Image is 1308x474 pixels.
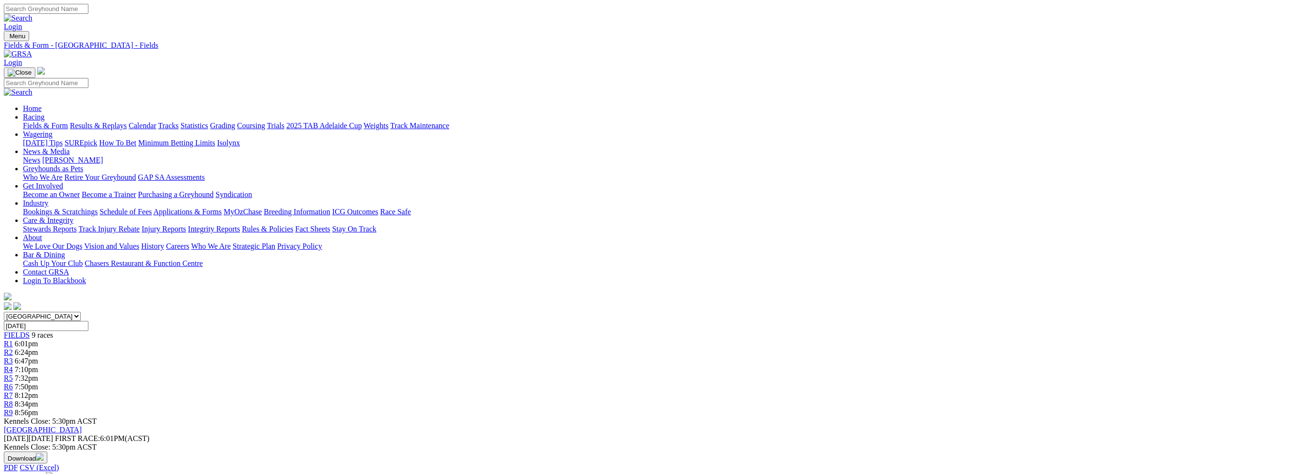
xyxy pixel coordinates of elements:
[23,225,76,233] a: Stewards Reports
[286,121,362,130] a: 2025 TAB Adelaide Cup
[23,147,70,155] a: News & Media
[166,242,189,250] a: Careers
[224,208,262,216] a: MyOzChase
[23,182,63,190] a: Get Involved
[237,121,265,130] a: Coursing
[364,121,389,130] a: Weights
[4,400,13,408] a: R8
[15,400,38,408] span: 8:34pm
[23,173,63,181] a: Who We Are
[141,225,186,233] a: Injury Reports
[138,190,214,198] a: Purchasing a Greyhound
[15,374,38,382] span: 7:32pm
[277,242,322,250] a: Privacy Policy
[4,88,32,97] img: Search
[42,156,103,164] a: [PERSON_NAME]
[55,434,100,442] span: FIRST RACE:
[4,41,1304,50] a: Fields & Form - [GEOGRAPHIC_DATA] - Fields
[4,452,47,463] button: Download
[217,139,240,147] a: Isolynx
[65,139,97,147] a: SUREpick
[23,156,40,164] a: News
[4,374,13,382] a: R5
[233,242,275,250] a: Strategic Plan
[23,276,86,285] a: Login To Blackbook
[153,208,222,216] a: Applications & Forms
[15,365,38,374] span: 7:10pm
[23,121,1304,130] div: Racing
[264,208,330,216] a: Breeding Information
[32,331,53,339] span: 9 races
[4,22,22,31] a: Login
[23,233,42,242] a: About
[23,165,83,173] a: Greyhounds as Pets
[23,208,1304,216] div: Industry
[4,14,32,22] img: Search
[4,67,35,78] button: Toggle navigation
[15,391,38,399] span: 8:12pm
[23,259,1304,268] div: Bar & Dining
[4,331,30,339] a: FIELDS
[15,383,38,391] span: 7:50pm
[23,139,63,147] a: [DATE] Tips
[23,242,82,250] a: We Love Our Dogs
[4,434,53,442] span: [DATE]
[20,463,59,472] a: CSV (Excel)
[10,33,25,40] span: Menu
[84,242,139,250] a: Vision and Values
[4,463,18,472] a: PDF
[4,4,88,14] input: Search
[4,391,13,399] a: R7
[188,225,240,233] a: Integrity Reports
[23,130,53,138] a: Wagering
[332,225,376,233] a: Stay On Track
[138,173,205,181] a: GAP SA Assessments
[15,357,38,365] span: 6:47pm
[37,67,45,75] img: logo-grsa-white.png
[4,50,32,58] img: GRSA
[23,156,1304,165] div: News & Media
[138,139,215,147] a: Minimum Betting Limits
[210,121,235,130] a: Grading
[23,104,42,112] a: Home
[4,340,13,348] a: R1
[4,463,1304,472] div: Download
[82,190,136,198] a: Become a Trainer
[295,225,330,233] a: Fact Sheets
[4,434,29,442] span: [DATE]
[4,357,13,365] a: R3
[4,58,22,66] a: Login
[8,69,32,77] img: Close
[129,121,156,130] a: Calendar
[13,302,21,310] img: twitter.svg
[4,293,11,300] img: logo-grsa-white.png
[4,302,11,310] img: facebook.svg
[191,242,231,250] a: Who We Are
[23,259,83,267] a: Cash Up Your Club
[23,225,1304,233] div: Care & Integrity
[4,321,88,331] input: Select date
[15,348,38,356] span: 6:24pm
[23,268,69,276] a: Contact GRSA
[70,121,127,130] a: Results & Replays
[4,417,97,425] span: Kennels Close: 5:30pm ACST
[23,113,44,121] a: Racing
[15,340,38,348] span: 6:01pm
[85,259,203,267] a: Chasers Restaurant & Function Centre
[23,121,68,130] a: Fields & Form
[4,31,29,41] button: Toggle navigation
[267,121,284,130] a: Trials
[23,199,48,207] a: Industry
[380,208,411,216] a: Race Safe
[65,173,136,181] a: Retire Your Greyhound
[4,348,13,356] a: R2
[23,190,1304,199] div: Get Involved
[158,121,179,130] a: Tracks
[23,139,1304,147] div: Wagering
[4,426,82,434] a: [GEOGRAPHIC_DATA]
